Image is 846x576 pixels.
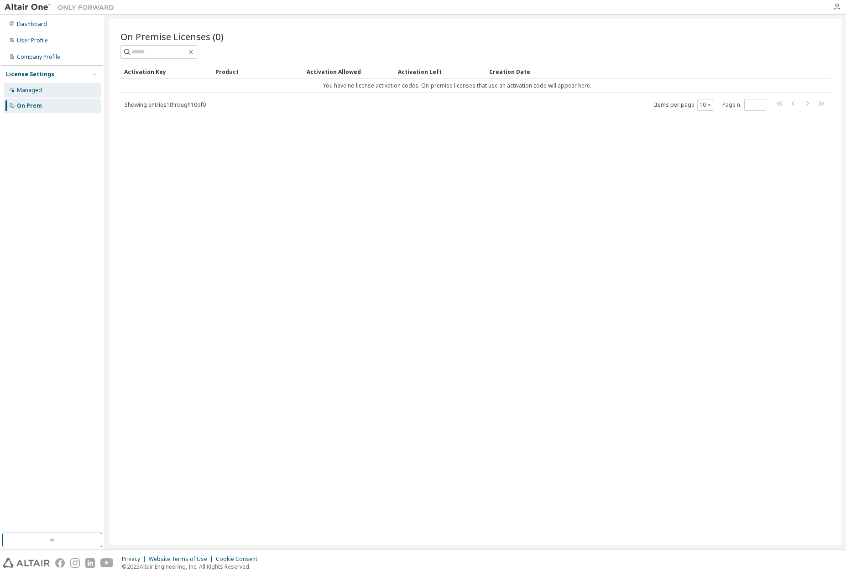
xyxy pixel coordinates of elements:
[398,64,482,79] div: Activation Left
[122,563,263,571] p: © 2025 Altair Engineering, Inc. All Rights Reserved.
[17,37,48,44] div: User Profile
[55,558,65,568] img: facebook.svg
[307,64,391,79] div: Activation Allowed
[124,64,208,79] div: Activation Key
[215,64,299,79] div: Product
[654,99,714,111] span: Items per page
[3,558,50,568] img: altair_logo.svg
[17,102,42,109] div: On Prem
[722,99,766,111] span: Page n.
[85,558,95,568] img: linkedin.svg
[125,101,206,109] span: Showing entries 1 through 10 of 0
[17,87,42,94] div: Managed
[149,555,216,563] div: Website Terms of Use
[5,3,119,12] img: Altair One
[17,53,60,61] div: Company Profile
[216,555,263,563] div: Cookie Consent
[700,101,712,109] button: 10
[100,558,114,568] img: youtube.svg
[122,555,149,563] div: Privacy
[120,30,224,43] span: On Premise Licenses (0)
[489,64,790,79] div: Creation Date
[120,79,794,93] td: You have no license activation codes. On-premise licenses that use an activation code will appear...
[70,558,80,568] img: instagram.svg
[6,71,54,78] div: License Settings
[17,21,47,28] div: Dashboard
